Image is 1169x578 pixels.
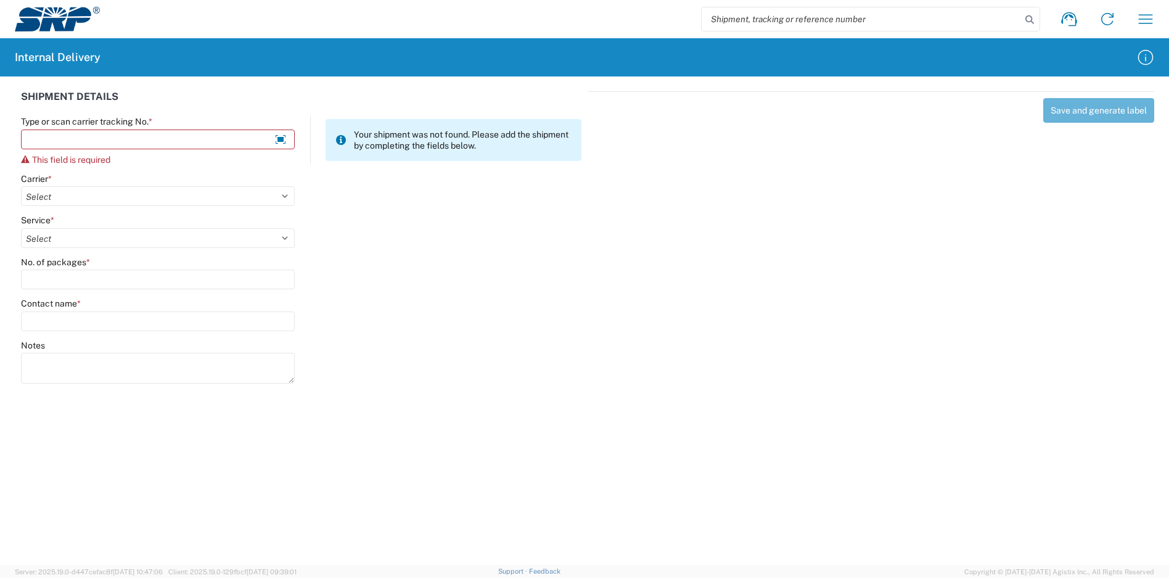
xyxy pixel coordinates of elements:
[168,568,297,576] span: Client: 2025.19.0-129fbcf
[21,173,52,184] label: Carrier
[15,50,100,65] h2: Internal Delivery
[21,215,54,226] label: Service
[32,155,110,165] span: This field is required
[113,568,163,576] span: [DATE] 10:47:06
[15,7,100,31] img: srp
[498,568,529,575] a: Support
[354,129,572,151] span: Your shipment was not found. Please add the shipment by completing the fields below.
[247,568,297,576] span: [DATE] 09:39:01
[21,116,152,127] label: Type or scan carrier tracking No.
[21,340,45,351] label: Notes
[702,7,1021,31] input: Shipment, tracking or reference number
[964,566,1154,577] span: Copyright © [DATE]-[DATE] Agistix Inc., All Rights Reserved
[21,257,90,268] label: No. of packages
[15,568,163,576] span: Server: 2025.19.0-d447cefac8f
[529,568,560,575] a: Feedback
[21,91,581,116] div: SHIPMENT DETAILS
[21,298,81,309] label: Contact name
